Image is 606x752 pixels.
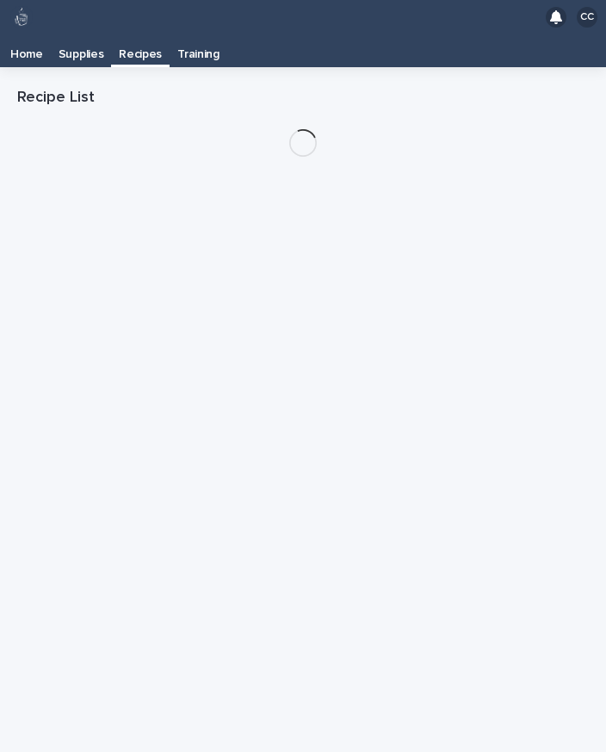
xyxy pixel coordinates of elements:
[577,7,597,28] div: CC
[17,88,589,109] h1: Recipe List
[10,34,43,62] p: Home
[51,34,112,67] a: Supplies
[119,34,162,62] p: Recipes
[3,34,51,67] a: Home
[177,34,220,62] p: Training
[111,34,170,65] a: Recipes
[10,6,33,28] img: 80hjoBaRqlyywVK24fQd
[170,34,227,67] a: Training
[59,34,104,62] p: Supplies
